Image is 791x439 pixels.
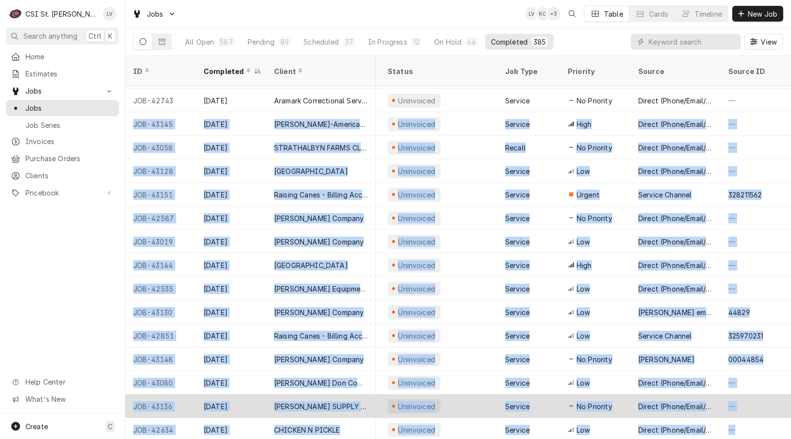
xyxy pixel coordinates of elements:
a: Purchase Orders [6,150,119,167]
span: Jobs [25,103,114,113]
div: Service Channel [638,331,692,341]
div: Uninvoiced [397,143,437,153]
div: — [721,253,791,277]
input: Keyword search [649,34,736,49]
div: Uninvoiced [397,119,437,129]
span: Pricebook [25,188,99,198]
a: Home [6,49,119,65]
span: Low [577,425,590,435]
div: [PERSON_NAME] Company [274,354,364,365]
span: Home [25,51,114,62]
span: New Job [746,9,779,19]
div: Source ID [728,66,781,76]
span: Purchase Orders [25,153,114,164]
div: [PERSON_NAME] SUPPLY COMPANY (1) [274,401,368,412]
div: Uninvoiced [397,260,437,270]
span: C [108,421,113,432]
div: [PERSON_NAME] Company [274,307,364,317]
div: Service [505,166,530,176]
div: Client [274,66,366,76]
div: Direct (Phone/Email/etc.) [638,166,713,176]
div: CHICKEN N PICKLE [274,425,340,435]
div: [DATE] [196,89,266,112]
div: Service [505,96,530,106]
div: [DATE] [196,347,266,371]
div: 89 [280,37,289,47]
span: No Priority [577,401,612,412]
div: JOB-42587 [125,206,196,230]
div: Service [505,284,530,294]
span: Low [577,307,590,317]
div: — [721,394,791,418]
div: Service [505,119,530,129]
div: Uninvoiced [397,354,437,365]
div: 00044854 [728,354,764,365]
span: K [108,31,113,41]
div: Uninvoiced [397,331,437,341]
div: Aramark Correctional Services [274,96,368,106]
span: Job Series [25,120,114,130]
div: — [721,159,791,183]
div: JOB-43148 [125,347,196,371]
div: 328211562 [728,190,762,200]
div: + 3 [547,7,560,21]
div: Lisa Vestal's Avatar [103,7,116,21]
div: In Progress [368,37,407,47]
div: [DATE] [196,253,266,277]
div: [DATE] [196,206,266,230]
div: CSI St. Louis's Avatar [9,7,23,21]
span: High [577,119,592,129]
div: Uninvoiced [397,166,437,176]
div: 44829 [728,307,750,317]
div: JOB-42535 [125,277,196,300]
div: Uninvoiced [397,190,437,200]
span: No Priority [577,96,612,106]
div: [GEOGRAPHIC_DATA] [274,166,348,176]
div: Uninvoiced [397,425,437,435]
div: 385 [534,37,546,47]
div: Direct (Phone/Email/etc.) [638,143,713,153]
span: Help Center [25,377,113,387]
div: Lisa Vestal's Avatar [525,7,538,21]
div: Pending [248,37,275,47]
span: Jobs [25,86,99,96]
div: Raising Canes - Billing Account [274,190,368,200]
div: CSI St. [PERSON_NAME] [25,9,97,19]
span: Create [25,422,48,431]
div: Service [505,307,530,317]
a: Clients [6,168,119,184]
div: — [721,277,791,300]
div: Service [505,331,530,341]
div: [PERSON_NAME]-American Dining Creations [274,119,368,129]
a: Go to Help Center [6,374,119,390]
span: Clients [25,171,114,181]
div: Uninvoiced [397,96,437,106]
span: No Priority [577,143,612,153]
div: Uninvoiced [397,401,437,412]
a: Job Series [6,117,119,133]
div: [DATE] [196,371,266,394]
div: — [721,230,791,253]
div: All Open [185,37,214,47]
div: JOB-42743 [125,89,196,112]
div: KC [536,7,550,21]
a: Estimates [6,66,119,82]
div: Service [505,354,530,365]
div: Uninvoiced [397,213,437,223]
div: Completed [204,66,252,76]
div: Direct (Phone/Email/etc.) [638,213,713,223]
span: Estimates [25,69,114,79]
span: What's New [25,394,113,404]
div: JOB-43136 [125,394,196,418]
div: Uninvoiced [397,237,437,247]
span: Low [577,378,590,388]
div: [DATE] [196,394,266,418]
div: Direct (Phone/Email/etc.) [638,237,713,247]
div: Service [505,213,530,223]
span: Low [577,331,590,341]
div: [DATE] [196,183,266,206]
div: 64 [467,37,476,47]
div: [PERSON_NAME] Company [274,213,364,223]
span: Invoices [25,136,114,146]
span: Jobs [147,9,163,19]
